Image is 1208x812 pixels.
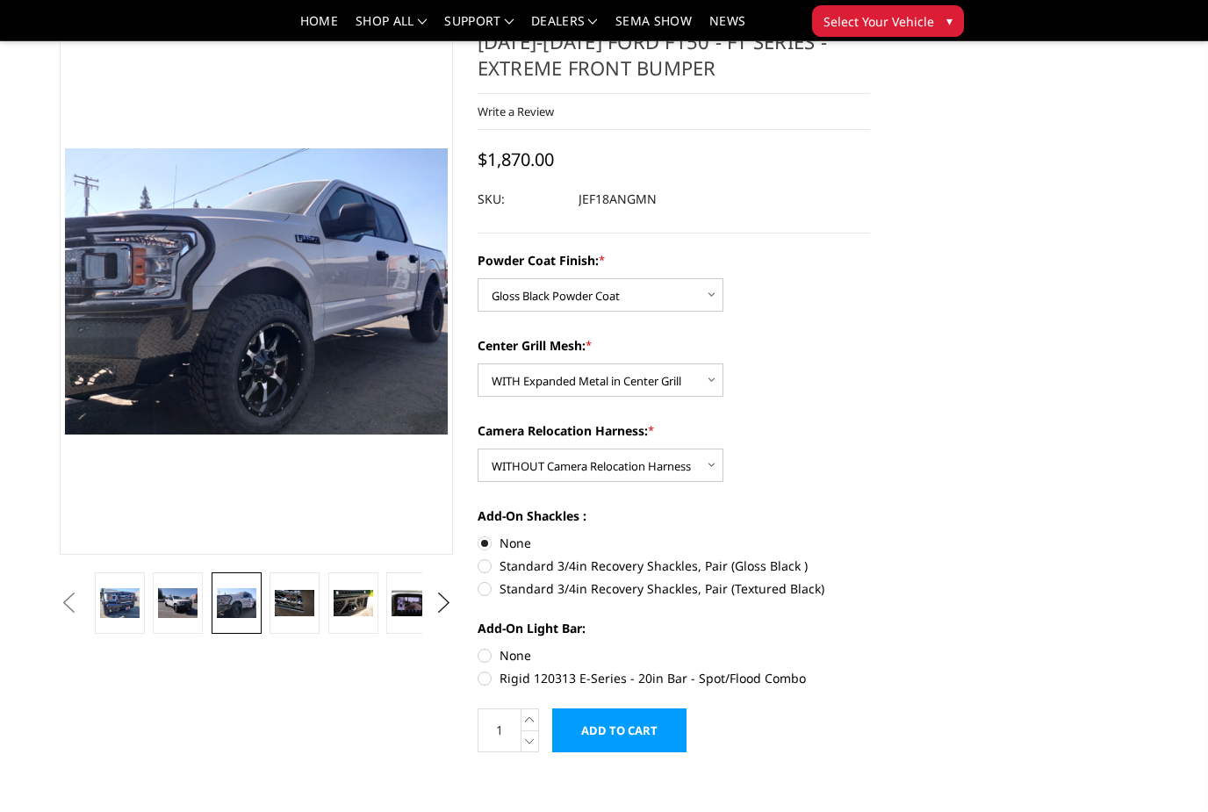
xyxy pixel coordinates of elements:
[158,588,198,617] img: 2018-2020 Ford F150 - FT Series - Extreme Front Bumper
[478,646,871,665] label: None
[478,336,871,355] label: Center Grill Mesh:
[478,251,871,269] label: Powder Coat Finish:
[823,12,934,31] span: Select Your Vehicle
[812,5,964,37] button: Select Your Vehicle
[217,588,256,617] img: 2018-2020 Ford F150 - FT Series - Extreme Front Bumper
[444,15,514,40] a: Support
[275,590,314,616] img: 2018-2020 Ford F150 - FT Series - Extreme Front Bumper
[60,28,453,555] a: 2018-2020 Ford F150 - FT Series - Extreme Front Bumper
[55,590,82,616] button: Previous
[478,534,871,552] label: None
[392,590,431,616] img: Clear View Camera: Relocate your front camera and keep the functionality completely.
[334,590,373,616] img: 2018-2020 Ford F150 - FT Series - Extreme Front Bumper
[300,15,338,40] a: Home
[100,588,140,617] img: 2018-2020 Ford F150 - FT Series - Extreme Front Bumper
[478,28,871,94] h1: [DATE]-[DATE] Ford F150 - FT Series - Extreme Front Bumper
[552,708,687,752] input: Add to Cart
[531,15,598,40] a: Dealers
[478,421,871,440] label: Camera Relocation Harness:
[430,590,457,616] button: Next
[478,557,871,575] label: Standard 3/4in Recovery Shackles, Pair (Gloss Black )
[478,104,554,119] a: Write a Review
[478,579,871,598] label: Standard 3/4in Recovery Shackles, Pair (Textured Black)
[356,15,427,40] a: shop all
[478,669,871,687] label: Rigid 120313 E-Series - 20in Bar - Spot/Flood Combo
[615,15,692,40] a: SEMA Show
[478,183,565,215] dt: SKU:
[946,11,953,30] span: ▾
[579,183,657,215] dd: JEF18ANGMN
[478,619,871,637] label: Add-On Light Bar:
[478,147,554,171] span: $1,870.00
[478,507,871,525] label: Add-On Shackles :
[709,15,745,40] a: News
